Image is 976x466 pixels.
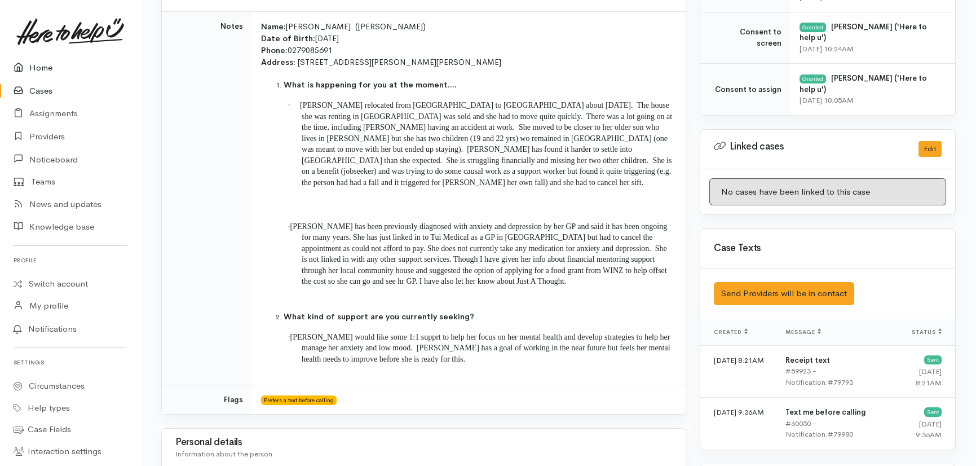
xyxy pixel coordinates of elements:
[785,418,878,440] div: #60050 - Notification:#79980
[284,80,457,90] span: What is happening for you at the moment....
[300,101,672,187] span: [PERSON_NAME] relocated from [GEOGRAPHIC_DATA] to [GEOGRAPHIC_DATA] about [DATE]. The house she w...
[290,333,670,363] span: [PERSON_NAME] would like some 1:1 supprt to help her focus on her mental health and develop strat...
[162,11,252,385] td: Notes
[261,21,286,32] span: Name:
[261,33,315,43] span: Date of Birth:
[700,64,790,115] td: Consent to assign
[175,449,272,459] span: Information about the person
[700,345,776,398] td: [DATE] 8:21AM
[288,333,290,341] span: ·
[924,355,942,364] div: Sent
[288,45,333,55] span: 0279085691
[924,407,942,416] div: Sent
[785,355,830,365] b: Receipt text
[714,282,854,305] button: Send Providers will be in contact
[714,141,905,152] h3: Linked cases
[261,395,337,405] span: Prefers a text before calling
[261,45,288,55] span: Phone:
[14,355,127,370] h6: Settings
[286,21,426,32] span: [PERSON_NAME] ([PERSON_NAME])
[896,366,942,388] div: [DATE] 8:21AM
[800,74,826,83] div: Granted
[162,385,252,414] td: Flags
[700,398,776,450] td: [DATE] 9:36AM
[785,366,878,388] div: #59923 - Notification:#79793
[714,328,748,336] span: Created
[800,43,942,55] div: [DATE] 10:24AM
[896,419,942,441] div: [DATE] 9:36AM
[284,311,474,322] span: What kind of support are you currently seeking?
[918,141,942,157] button: Edit
[288,101,290,109] span: ·
[315,33,339,43] span: [DATE]
[288,222,290,231] span: ·
[298,57,501,67] span: [STREET_ADDRESS][PERSON_NAME][PERSON_NAME]
[290,222,668,286] span: [PERSON_NAME] has been previously diagnosed with anxiety and depression by her GP and said it has...
[800,23,826,32] div: Granted
[912,328,942,336] span: Status
[785,407,866,417] b: Text me before calling
[800,95,942,106] div: [DATE] 10:05AM
[175,437,672,448] h3: Personal details
[261,57,295,67] span: Address:
[714,243,942,254] h3: Case Texts
[709,178,946,206] div: No cases have been linked to this case
[785,328,821,336] span: Message
[700,12,790,64] td: Consent to screen
[800,22,927,43] b: [PERSON_NAME] ('Here to help u')
[14,253,127,268] h6: Profile
[800,73,927,94] b: [PERSON_NAME] ('Here to help u')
